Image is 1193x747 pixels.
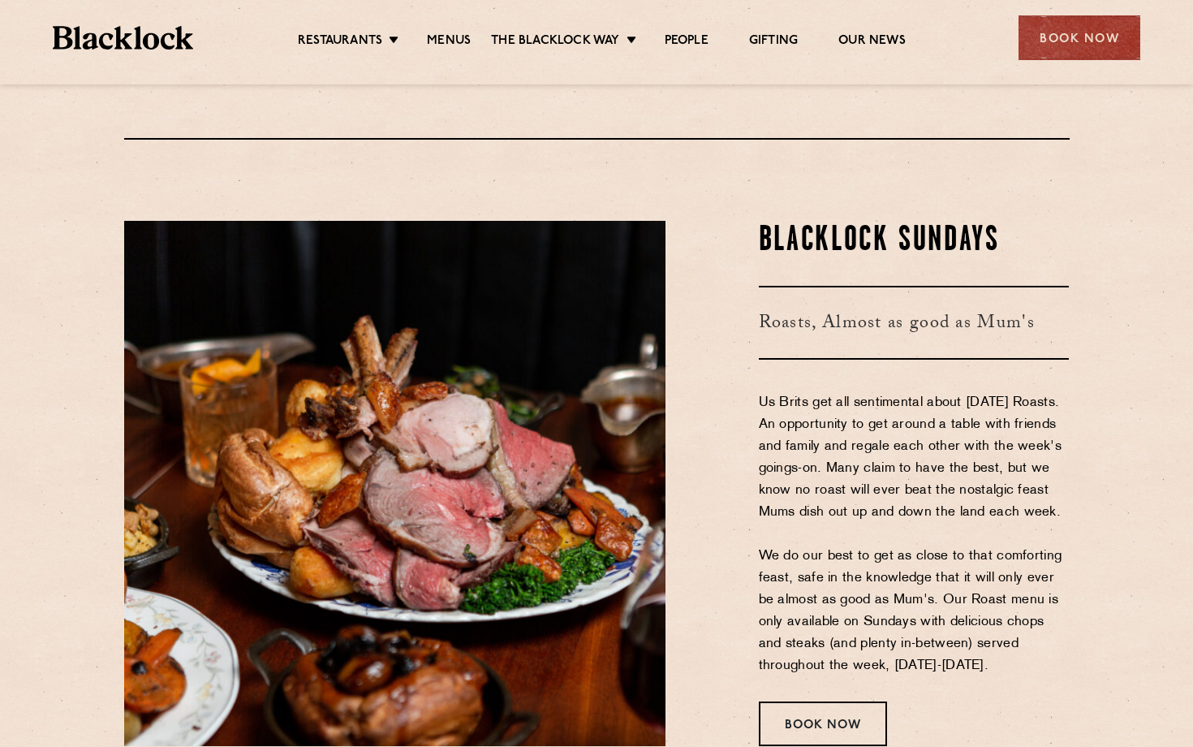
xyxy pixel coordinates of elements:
h3: Roasts, Almost as good as Mum's [759,286,1070,360]
a: Restaurants [298,33,382,51]
a: People [665,33,708,51]
div: Book Now [1019,15,1140,60]
a: The Blacklock Way [491,33,619,51]
img: BL_Textured_Logo-footer-cropped.svg [53,26,193,50]
a: Gifting [749,33,798,51]
p: Us Brits get all sentimental about [DATE] Roasts. An opportunity to get around a table with frien... [759,392,1070,677]
a: Our News [838,33,906,51]
a: Menus [427,33,471,51]
div: Book Now [759,702,887,746]
h2: Blacklock Sundays [759,221,1070,261]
